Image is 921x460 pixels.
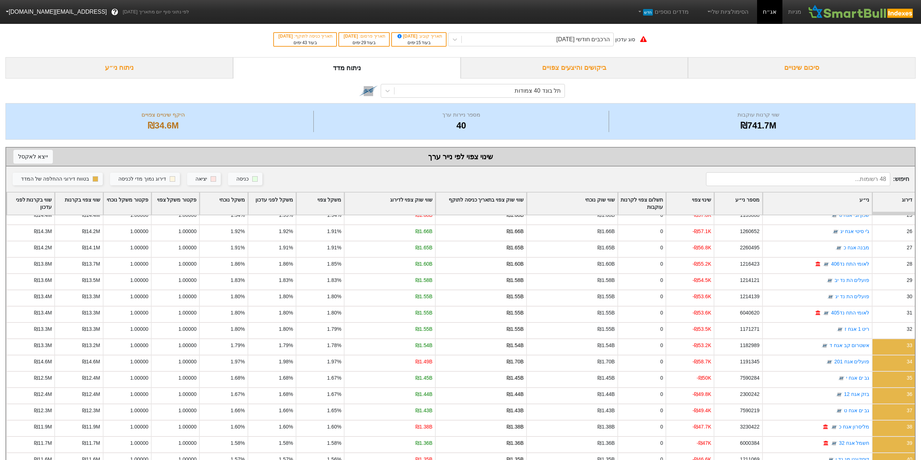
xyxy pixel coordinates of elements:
[327,439,341,447] div: 1.58%
[279,293,293,300] div: 1.80%
[279,358,293,366] div: 1.98%
[110,173,180,186] button: דירוג נמוך מדי לכניסה
[231,342,245,349] div: 1.79%
[703,5,752,19] a: הסימולציות שלי
[740,260,760,268] div: 1216423
[195,175,207,183] div: יציאה
[345,193,435,215] div: Toggle SortBy
[279,260,293,268] div: 1.86%
[343,39,385,46] div: בעוד ימים
[740,342,760,349] div: 1182989
[839,440,869,446] a: חשמל אגח 32
[660,228,663,235] div: 0
[82,277,100,284] div: ₪13.5M
[21,175,89,183] div: בטווח דירוגי ההחלפה של המדד
[692,277,711,284] div: -₪54.5K
[178,309,197,317] div: 1.00000
[130,358,148,366] div: 1.00000
[831,424,838,431] img: tase link
[907,244,912,252] div: 27
[82,439,100,447] div: ₪11.7M
[178,358,197,366] div: 1.00000
[597,342,614,349] div: ₪1.54B
[327,211,341,219] div: 1.94%
[692,309,711,317] div: -₪53.6K
[507,407,524,414] div: ₪1.43B
[660,325,663,333] div: 0
[233,57,461,79] div: ניתוח מדד
[515,86,561,95] div: תל בונד 40 צמודות
[597,228,614,235] div: ₪1.66B
[823,310,830,317] img: tase link
[34,277,52,284] div: ₪13.6M
[832,228,839,236] img: tase link
[316,119,607,132] div: 40
[34,228,52,235] div: ₪14.3M
[660,374,663,382] div: 0
[231,358,245,366] div: 1.97%
[279,439,293,447] div: 1.58%
[327,358,341,366] div: 1.97%
[152,193,199,215] div: Toggle SortBy
[835,278,870,283] a: פועלים הת נד יב
[130,244,148,252] div: 1.00000
[692,211,711,219] div: -₪57.8K
[82,293,100,300] div: ₪13.3M
[507,260,524,268] div: ₪1.60B
[740,439,760,447] div: 6000384
[231,391,245,398] div: 1.67%
[415,277,432,284] div: ₪1.58B
[740,325,760,333] div: 1171271
[829,343,870,349] a: אשטרום קב אגח ד
[327,228,341,235] div: 1.91%
[82,342,100,349] div: ₪13.2M
[178,391,197,398] div: 1.00000
[597,358,614,366] div: ₪1.70B
[618,193,666,215] div: Toggle SortBy
[597,309,614,317] div: ₪1.55B
[178,342,197,349] div: 1.00000
[415,407,432,414] div: ₪1.43B
[415,358,432,366] div: ₪1.49B
[178,260,197,268] div: 1.00000
[231,277,245,284] div: 1.83%
[660,244,663,252] div: 0
[740,423,760,431] div: 3230422
[507,309,524,317] div: ₪1.55B
[436,193,526,215] div: Toggle SortBy
[660,358,663,366] div: 0
[611,119,906,132] div: ₪741.7M
[13,173,103,186] button: בטווח דירוגי ההחלפה של המדד
[415,228,432,235] div: ₪1.66B
[82,407,100,414] div: ₪12.3M
[844,408,870,414] a: גב ים אגח ט
[907,407,912,414] div: 37
[130,407,148,414] div: 1.00000
[507,439,524,447] div: ₪1.36B
[692,293,711,300] div: -₪53.6K
[231,423,245,431] div: 1.60%
[130,309,148,317] div: 1.00000
[178,423,197,431] div: 1.00000
[34,309,52,317] div: ₪13.4M
[13,151,908,162] div: שינוי צפוי לפי נייר ערך
[740,309,760,317] div: 6040620
[34,358,52,366] div: ₪14.6M
[835,359,870,365] a: פועלים אגח 201
[327,325,341,333] div: 1.79%
[316,111,607,119] div: מספר ניירות ערך
[130,391,148,398] div: 1.00000
[278,33,333,39] div: תאריך כניסה לתוקף :
[660,309,663,317] div: 0
[597,244,614,252] div: ₪1.65B
[660,439,663,447] div: 0
[231,244,245,252] div: 1.91%
[907,293,912,300] div: 30
[740,358,760,366] div: 1191345
[507,228,524,235] div: ₪1.66B
[507,244,524,252] div: ₪1.65B
[278,39,333,46] div: בעוד ימים
[839,424,870,430] a: מליסרון אגח כ
[327,374,341,382] div: 1.67%
[34,407,52,414] div: ₪12.3M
